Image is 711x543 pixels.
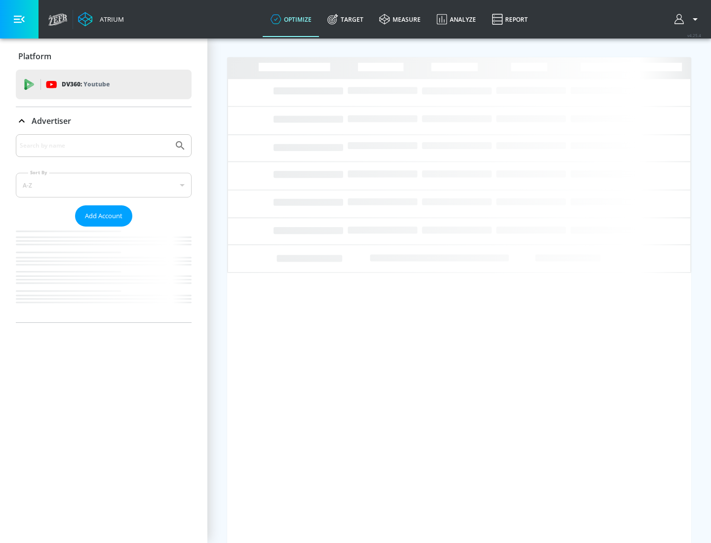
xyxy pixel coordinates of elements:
span: Add Account [85,210,122,222]
p: Advertiser [32,116,71,126]
label: Sort By [28,169,49,176]
p: Youtube [83,79,110,89]
a: optimize [263,1,319,37]
a: Report [484,1,536,37]
div: A-Z [16,173,192,197]
div: Atrium [96,15,124,24]
div: Advertiser [16,107,192,135]
div: DV360: Youtube [16,70,192,99]
nav: list of Advertiser [16,227,192,322]
a: Atrium [78,12,124,27]
span: v 4.25.4 [687,33,701,38]
button: Add Account [75,205,132,227]
a: Analyze [429,1,484,37]
p: Platform [18,51,51,62]
div: Advertiser [16,134,192,322]
a: measure [371,1,429,37]
a: Target [319,1,371,37]
div: Platform [16,42,192,70]
p: DV360: [62,79,110,90]
input: Search by name [20,139,169,152]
